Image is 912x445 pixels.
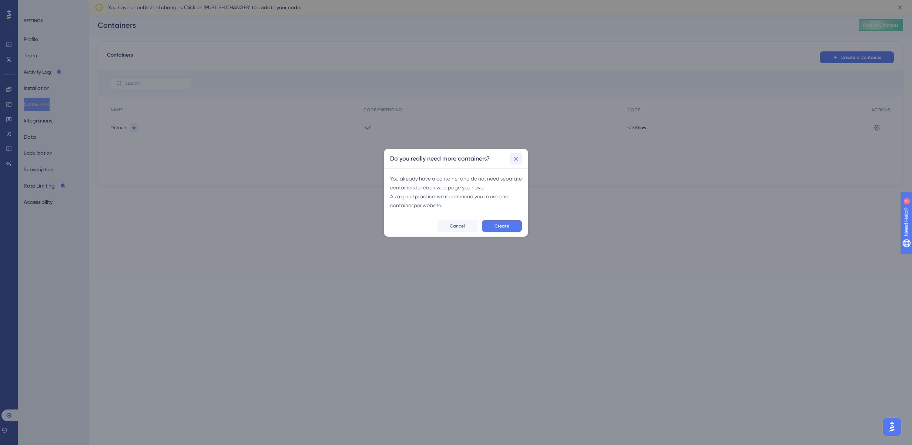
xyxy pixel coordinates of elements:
[881,416,903,438] iframe: UserGuiding AI Assistant Launcher
[390,154,490,163] h2: Do you really need more containers?
[51,4,54,10] div: 7
[390,174,522,210] div: You already have a container and do not need separate containers for each web page you have. As a...
[494,223,509,229] span: Create
[450,223,465,229] span: Cancel
[17,2,46,11] span: Need Help?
